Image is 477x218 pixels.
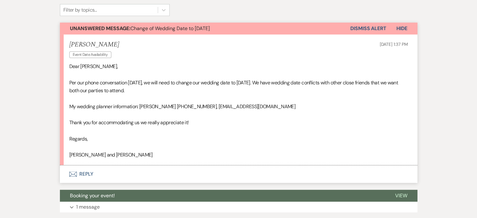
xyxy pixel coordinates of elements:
[350,23,386,35] button: Dismiss Alert
[385,190,417,202] button: View
[76,203,100,211] p: 1 message
[379,41,408,47] span: [DATE] 1:37 PM
[69,51,111,58] span: Event Date Availability
[396,25,407,32] span: Hide
[69,62,408,71] p: Dear [PERSON_NAME],
[70,25,210,32] span: Change of Wedding Date to [DATE]
[69,119,408,127] p: Thank you for accommodating us we really appreciate it!
[69,103,408,111] p: My wedding planner information: [PERSON_NAME] [PHONE_NUMBER], [EMAIL_ADDRESS][DOMAIN_NAME]
[60,165,417,183] button: Reply
[70,25,130,32] strong: Unanswered Message:
[70,192,115,199] span: Booking your event!
[69,41,119,49] h5: [PERSON_NAME]
[69,79,408,95] p: Per our phone conversation [DATE], we will need to change our wedding date to [DATE]. We have wed...
[60,23,350,35] button: Unanswered Message:Change of Wedding Date to [DATE]
[60,190,385,202] button: Booking your event!
[63,6,97,14] div: Filter by topics...
[395,192,407,199] span: View
[69,135,408,143] p: Regards,
[69,151,408,159] p: [PERSON_NAME] and [PERSON_NAME]
[60,202,417,212] button: 1 message
[386,23,417,35] button: Hide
